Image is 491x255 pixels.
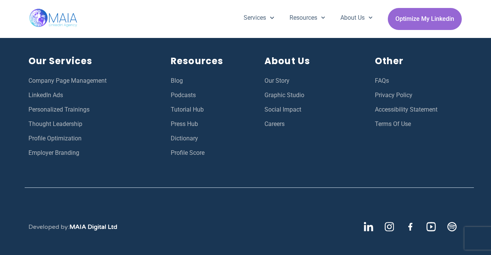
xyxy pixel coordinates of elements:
[69,223,117,231] span: MAIA Digital Ltd
[171,105,249,115] a: Tutorial Hub
[28,105,156,115] a: Personalized Trainings
[375,90,470,100] a: Privacy Policy
[375,119,470,129] a: Terms Of Use
[264,119,360,129] a: Careers
[264,76,360,86] a: Our Story
[171,134,249,143] a: Dictionary
[28,54,156,68] h2: Our Services
[264,76,290,86] span: Our Story
[28,90,156,100] a: LinkedIn Ads
[28,76,156,86] a: Company Page Management
[375,119,411,129] span: Terms Of Use
[171,90,196,100] span: Podcasts
[375,76,389,86] span: FAQs
[282,8,333,28] a: Resources
[375,76,470,86] a: FAQs
[171,76,183,86] span: Blog
[388,8,462,30] a: Optimize My Linkedin
[28,134,156,143] a: Profile Optimization
[171,148,249,158] a: Profile Score
[28,90,63,100] span: LinkedIn Ads
[395,12,454,26] span: Optimize My Linkedin
[333,8,380,28] a: About Us
[375,54,470,68] h2: Other
[28,134,82,143] span: Profile Optimization
[171,76,249,86] a: Blog
[28,119,156,129] a: Thought Leadership
[28,222,117,231] div: Developed by:
[171,90,249,100] a: Podcasts
[28,148,79,158] span: Employer Branding
[171,148,205,158] span: Profile Score
[171,134,198,143] span: Dictionary
[264,90,304,100] span: Graphic Studio
[375,105,470,115] a: Accessibility Statement
[171,105,204,115] span: Tutorial Hub
[28,148,156,158] a: Employer Branding
[171,119,198,129] span: Press Hub
[264,105,301,115] span: Social Impact
[264,54,360,68] h2: About Us
[28,76,107,86] span: Company Page Management
[28,105,90,115] span: Personalized Trainings
[236,8,380,28] nav: Menu
[375,90,412,100] span: Privacy Policy
[171,119,249,129] a: Press Hub
[375,105,437,115] span: Accessibility Statement
[264,90,360,100] a: Graphic Studio
[264,105,360,115] a: Social Impact
[264,119,285,129] span: Careers
[236,8,282,28] a: Services
[171,54,249,68] h2: Resources
[28,119,82,129] span: Thought Leadership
